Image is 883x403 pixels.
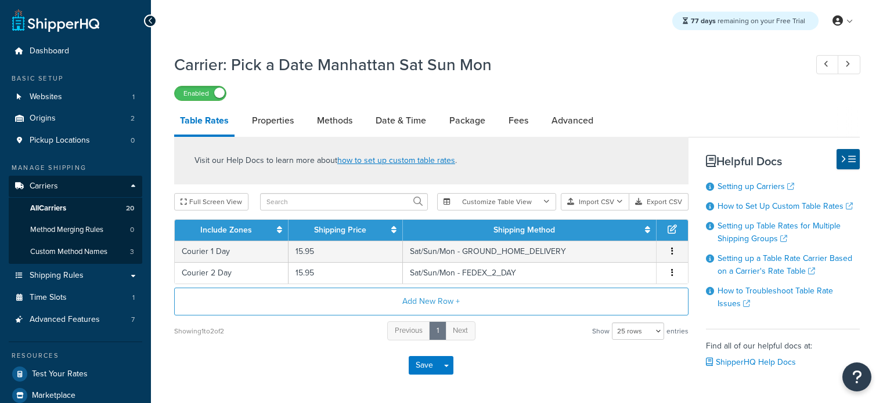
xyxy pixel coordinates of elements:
a: Time Slots1 [9,287,142,308]
label: Enabled [175,86,226,100]
span: Time Slots [30,293,67,303]
span: 1 [132,293,135,303]
div: Basic Setup [9,74,142,83]
span: 7 [131,315,135,325]
a: Methods [311,107,358,135]
a: Previous Record [816,55,839,74]
button: Full Screen View [174,193,248,210]
td: Sat/Sun/Mon - FEDEX_2_DAY [403,262,656,284]
a: Advanced [546,107,599,135]
a: Method Merging Rules0 [9,219,142,241]
a: Properties [246,107,300,135]
span: 1 [132,92,135,102]
li: Time Slots [9,287,142,308]
div: Find all of our helpful docs at: [706,329,860,371]
a: Previous [387,321,430,340]
span: Dashboard [30,46,69,56]
span: 20 [126,204,134,213]
a: Shipping Price [314,224,366,236]
a: Test Your Rates [9,364,142,384]
a: Pickup Locations0 [9,130,142,151]
span: remaining on your Free Trial [691,16,805,26]
div: Manage Shipping [9,163,142,173]
span: Origins [30,114,56,124]
span: Test Your Rates [32,369,88,379]
td: Courier 1 Day [175,241,289,262]
span: Next [453,325,468,336]
li: Origins [9,108,142,129]
span: 0 [131,136,135,146]
span: Show [592,323,610,339]
span: Method Merging Rules [30,225,103,235]
span: 3 [130,247,134,257]
div: Showing 1 to 2 of 2 [174,323,224,339]
span: All Carriers [30,204,66,213]
a: Shipping Method [493,224,555,236]
a: how to set up custom table rates [337,154,455,166]
button: Save [409,356,440,375]
a: Next [445,321,475,340]
td: 15.95 [289,262,403,284]
span: Carriers [30,181,58,191]
td: 15.95 [289,241,403,262]
div: Resources [9,351,142,361]
span: 0 [130,225,134,235]
button: Open Resource Center [842,362,871,391]
a: Setting up Carriers [718,180,794,193]
span: Websites [30,92,62,102]
a: Setting up Table Rates for Multiple Shipping Groups [718,220,841,245]
button: Hide Help Docs [837,149,860,169]
a: AllCarriers20 [9,198,142,219]
button: Export CSV [629,193,689,210]
button: Import CSV [561,193,629,210]
h3: Helpful Docs [706,155,860,168]
input: Search [260,193,428,210]
span: entries [666,323,689,339]
strong: 77 days [691,16,716,26]
a: How to Troubleshoot Table Rate Issues [718,285,833,310]
a: Carriers [9,176,142,197]
button: Add New Row + [174,288,689,315]
span: Advanced Features [30,315,100,325]
a: Table Rates [174,107,235,137]
a: Next Record [838,55,860,74]
a: Fees [503,107,534,135]
td: Courier 2 Day [175,262,289,284]
a: 1 [429,321,446,340]
a: Include Zones [200,224,252,236]
a: Custom Method Names3 [9,241,142,263]
li: Advanced Features [9,309,142,331]
li: Websites [9,86,142,108]
li: Carriers [9,176,142,264]
a: Package [444,107,491,135]
h1: Carrier: Pick a Date Manhattan Sat Sun Mon [174,53,795,76]
span: Shipping Rules [30,271,84,281]
a: Dashboard [9,41,142,62]
a: ShipperHQ Help Docs [706,356,796,368]
span: Pickup Locations [30,136,90,146]
span: Custom Method Names [30,247,107,257]
p: Visit our Help Docs to learn more about . [194,154,457,167]
button: Customize Table View [437,193,556,210]
span: Marketplace [32,391,75,401]
a: Setting up a Table Rate Carrier Based on a Carrier's Rate Table [718,252,852,277]
li: Custom Method Names [9,241,142,263]
span: Previous [395,325,423,336]
span: 2 [131,114,135,124]
a: Shipping Rules [9,265,142,286]
li: Method Merging Rules [9,219,142,241]
li: Pickup Locations [9,130,142,151]
a: Websites1 [9,86,142,108]
a: Origins2 [9,108,142,129]
a: Advanced Features7 [9,309,142,331]
a: Date & Time [370,107,432,135]
a: How to Set Up Custom Table Rates [718,200,853,212]
td: Sat/Sun/Mon - GROUND_HOME_DELIVERY [403,241,656,262]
